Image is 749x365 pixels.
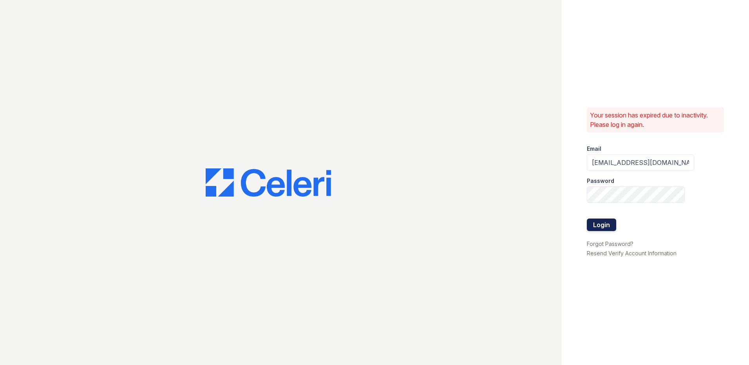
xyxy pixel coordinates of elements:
[587,240,633,247] a: Forgot Password?
[590,110,721,129] p: Your session has expired due to inactivity. Please log in again.
[587,219,616,231] button: Login
[587,177,614,185] label: Password
[206,168,331,197] img: CE_Logo_Blue-a8612792a0a2168367f1c8372b55b34899dd931a85d93a1a3d3e32e68fde9ad4.png
[587,250,677,257] a: Resend Verify Account Information
[587,145,601,153] label: Email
